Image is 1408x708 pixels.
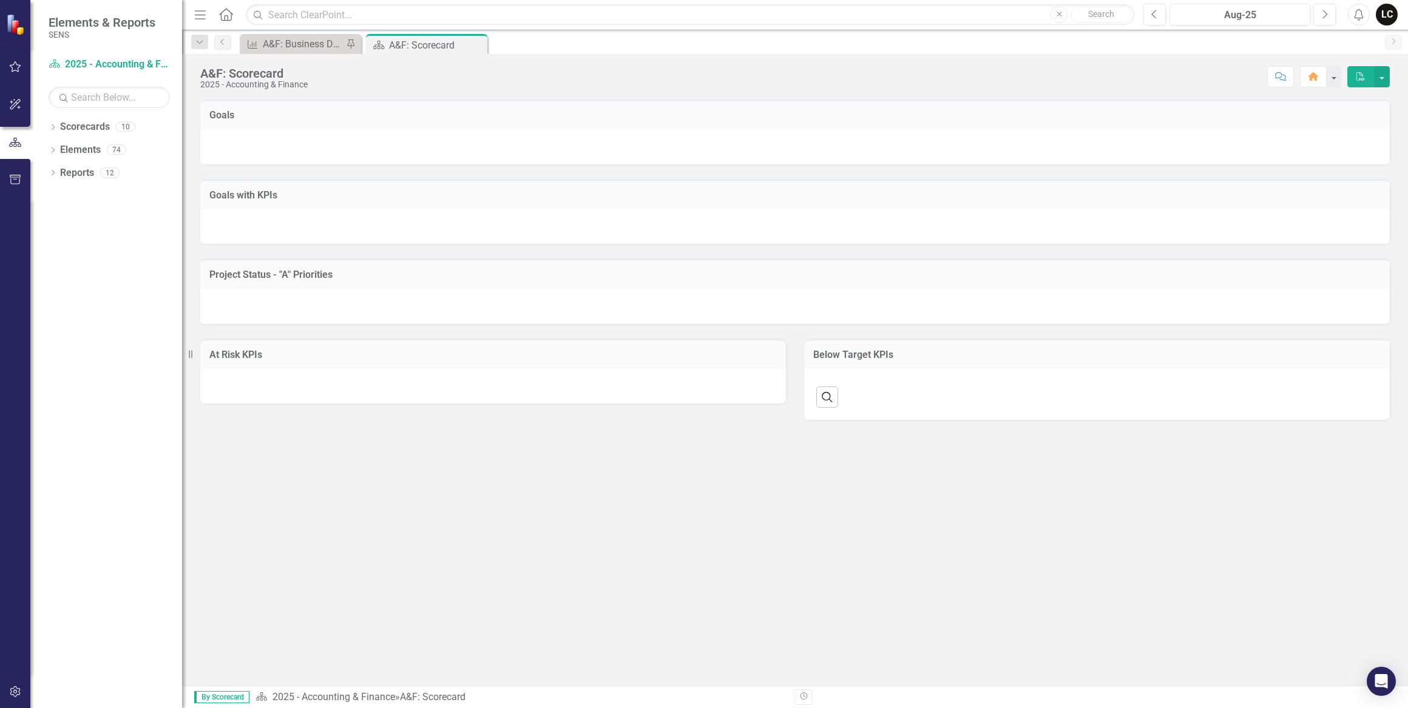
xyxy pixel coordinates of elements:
[400,691,465,703] div: A&F: Scorecard
[60,143,101,157] a: Elements
[389,38,484,53] div: A&F: Scorecard
[116,122,135,132] div: 10
[60,120,110,134] a: Scorecards
[256,690,786,704] div: »
[49,30,155,39] small: SENS
[1367,667,1396,696] div: Open Intercom Messenger
[1088,9,1114,19] span: Search
[200,67,308,80] div: A&F: Scorecard
[246,4,1134,25] input: Search ClearPoint...
[1376,4,1398,25] button: LC
[1174,8,1306,22] div: Aug-25
[209,110,1381,121] h3: Goals
[6,14,27,35] img: ClearPoint Strategy
[272,691,395,703] a: 2025 - Accounting & Finance
[200,80,308,89] div: 2025 - Accounting & Finance
[1071,6,1131,23] button: Search
[49,15,155,30] span: Elements & Reports
[209,349,777,360] h3: At Risk KPIs
[49,58,170,72] a: 2025 - Accounting & Finance
[100,167,120,178] div: 12
[243,36,343,52] a: A&F: Business Day Financials sent out to Sr. Leadership
[107,145,126,155] div: 74
[49,87,170,108] input: Search Below...
[60,166,94,180] a: Reports
[194,691,249,703] span: By Scorecard
[263,36,343,52] div: A&F: Business Day Financials sent out to Sr. Leadership
[813,349,1381,360] h3: Below Target KPIs
[1169,4,1310,25] button: Aug-25
[209,269,1381,280] h3: Project Status - "A" Priorities
[209,190,1381,201] h3: Goals with KPIs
